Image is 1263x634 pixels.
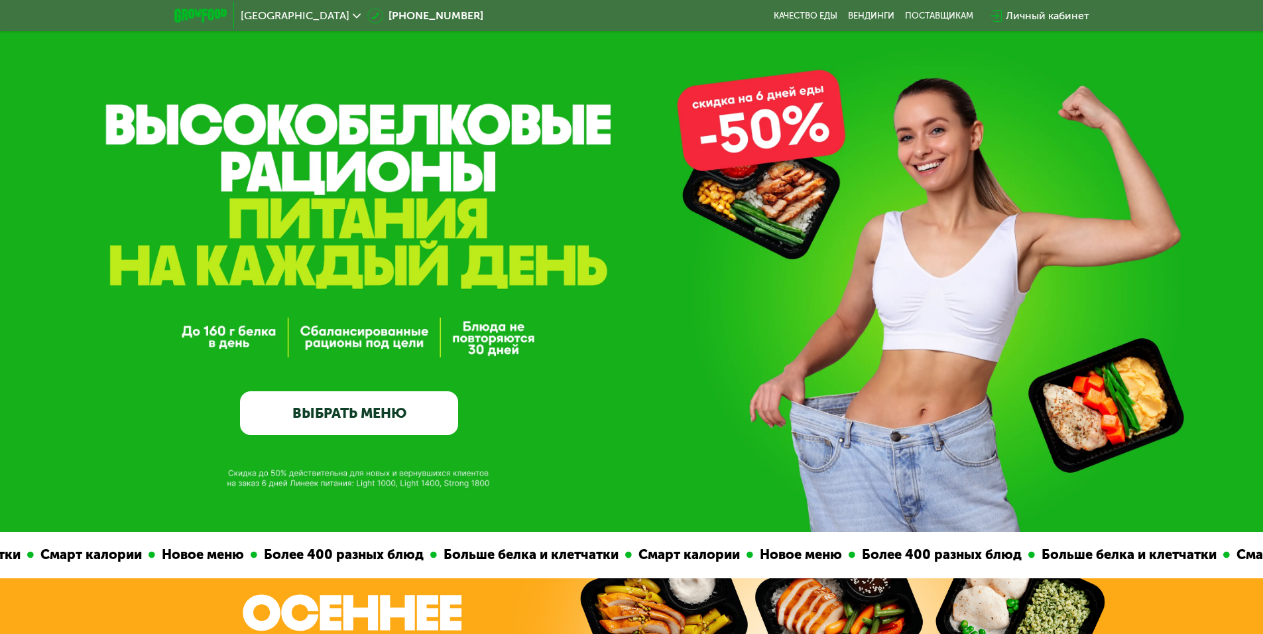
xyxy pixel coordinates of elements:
[629,544,743,565] div: Смарт калории
[254,544,427,565] div: Более 400 разных блюд
[240,391,458,435] a: ВЫБРАТЬ МЕНЮ
[905,11,973,21] div: поставщикам
[241,11,349,21] span: [GEOGRAPHIC_DATA]
[848,11,894,21] a: Вендинги
[30,544,145,565] div: Смарт калории
[750,544,845,565] div: Новое меню
[434,544,622,565] div: Больше белка и клетчатки
[852,544,1025,565] div: Более 400 разных блюд
[152,544,247,565] div: Новое меню
[774,11,837,21] a: Качество еды
[367,8,483,24] a: [PHONE_NUMBER]
[1006,8,1089,24] div: Личный кабинет
[1032,544,1220,565] div: Больше белка и клетчатки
